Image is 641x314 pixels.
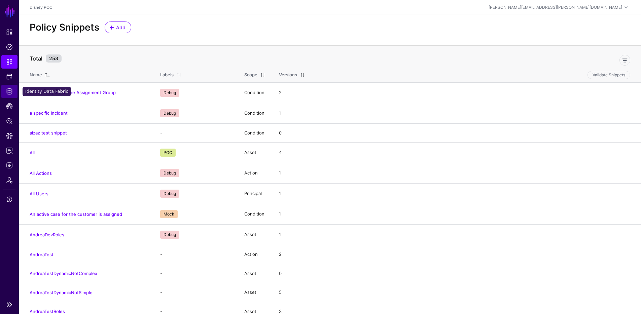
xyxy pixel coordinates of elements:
[244,72,257,78] div: Scope
[238,143,272,163] td: Asset
[238,184,272,204] td: Principal
[6,132,13,139] span: Data Lens
[160,169,179,177] span: Debug
[153,283,238,302] td: -
[1,129,17,143] a: Data Lens
[1,173,17,187] a: Admin
[238,82,272,103] td: Condition
[238,225,272,245] td: Asset
[4,4,15,19] a: SGNL
[6,29,13,36] span: Dashboard
[6,44,13,50] span: Policies
[115,24,127,31] span: Add
[1,40,17,54] a: Policies
[153,264,238,283] td: -
[160,89,179,97] span: Debug
[1,114,17,128] a: Policy Lens
[1,144,17,157] a: Reports
[1,100,17,113] a: CAEP Hub
[278,251,283,258] div: 2
[30,290,93,295] a: AndreaTestDynamicNotSimple
[238,123,272,143] td: Condition
[30,5,52,10] a: Disney POC
[6,177,13,184] span: Admin
[160,210,178,218] span: Mock
[30,90,116,95] a: (DNU) they are in the Assignment Group
[278,89,283,96] div: 2
[278,149,283,156] div: 4
[278,211,282,218] div: 1
[278,110,282,117] div: 1
[160,149,176,157] span: POC
[160,190,179,198] span: Debug
[278,170,282,176] div: 1
[1,26,17,39] a: Dashboard
[238,245,272,264] td: Action
[153,123,238,143] td: -
[238,283,272,302] td: Asset
[278,231,282,238] div: 1
[272,264,641,283] td: 0
[30,170,52,176] a: All Actions
[30,309,65,314] a: AndreaTestRoles
[30,232,64,237] a: AndreaDevRoles
[272,123,641,143] td: 0
[6,196,13,203] span: Support
[278,190,282,197] div: 1
[238,204,272,225] td: Condition
[160,72,174,78] div: Labels
[1,55,17,69] a: Snippets
[30,22,99,33] h2: Policy Snippets
[1,85,17,98] a: Identity Data Fabric
[6,103,13,110] span: CAEP Hub
[6,58,13,65] span: Snippets
[46,54,62,63] small: 253
[6,73,13,80] span: Protected Systems
[30,72,42,78] div: Name
[587,71,630,79] button: Validate Snippets
[238,103,272,123] td: Condition
[279,72,297,78] div: Versions
[30,55,42,62] strong: Total
[6,147,13,154] span: Reports
[30,252,54,257] a: AndreaTest
[30,110,68,116] a: a specific Incident
[30,211,122,217] a: An active case for the customer is assigned
[6,88,13,95] span: Identity Data Fabric
[1,70,17,83] a: Protected Systems
[153,245,238,264] td: -
[6,162,13,169] span: Logs
[160,231,179,239] span: Debug
[278,289,283,296] div: 5
[6,118,13,124] span: Policy Lens
[1,159,17,172] a: Logs
[30,271,97,276] a: AndreaTestDynamicNotComplex
[238,163,272,184] td: Action
[30,150,35,155] a: All
[238,264,272,283] td: Asset
[30,191,48,196] a: All Users
[23,87,71,96] div: Identity Data Fabric
[30,130,67,135] a: aizaz test snippet
[160,109,179,117] span: Debug
[489,4,622,10] div: [PERSON_NAME][EMAIL_ADDRESS][PERSON_NAME][DOMAIN_NAME]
